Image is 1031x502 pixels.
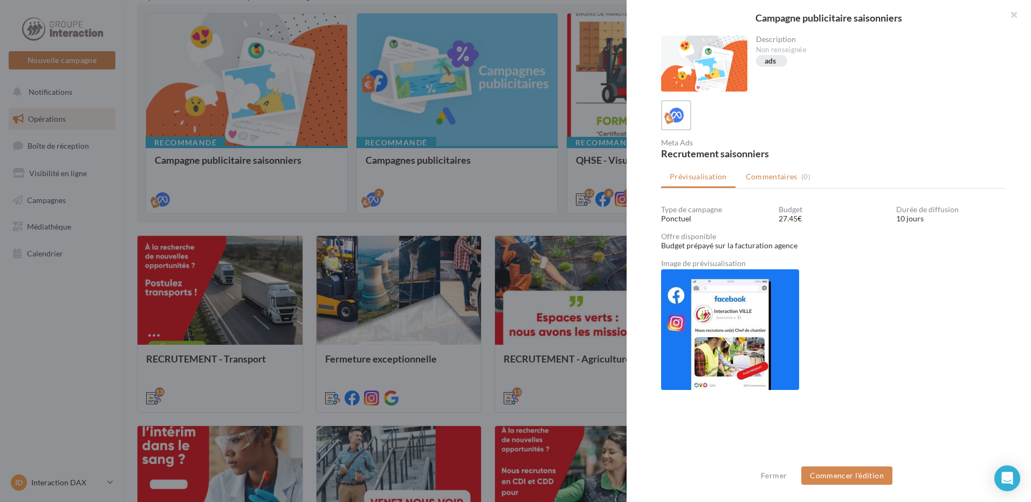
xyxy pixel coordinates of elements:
[779,206,888,213] div: Budget
[801,466,892,485] button: Commencer l'édition
[756,36,997,43] div: Description
[756,45,997,55] div: Non renseignée
[994,465,1020,491] div: Open Intercom Messenger
[896,213,1005,224] div: 10 jours
[644,13,1014,23] div: Campagne publicitaire saisonniers
[661,269,799,390] img: 34b60d642814631a584a2e3f9940d448.jpg
[896,206,1005,213] div: Durée de diffusion
[661,260,1005,267] div: Image de prévisualisation
[746,171,798,182] span: Commentaires
[661,233,1005,240] div: Offre disponible
[779,213,888,224] div: 27.45€
[661,240,1005,251] div: Budget prépayé sur la facturation agence
[661,139,829,147] div: Meta Ads
[661,206,770,213] div: Type de campagne
[661,149,829,158] div: Recrutement saisonniers
[765,57,776,65] div: ads
[801,172,810,181] span: (0)
[757,469,791,482] button: Fermer
[661,213,770,224] div: Ponctuel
